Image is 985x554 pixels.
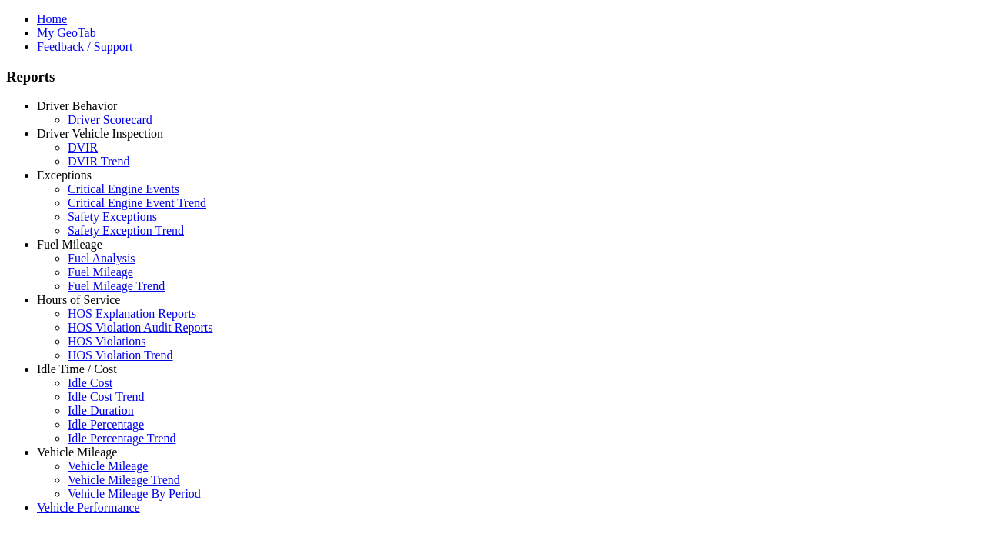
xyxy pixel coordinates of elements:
a: HOS Violation Audit Reports [68,321,213,334]
a: Driver Vehicle Inspection [37,127,163,140]
a: DVIR [68,141,98,154]
a: Idle Percentage Trend [68,432,175,445]
a: HOS Violation Trend [68,349,173,362]
h3: Reports [6,68,979,85]
a: Idle Percentage [68,418,144,431]
a: My GeoTab [37,26,96,39]
a: Critical Engine Events [68,182,179,195]
a: Vehicle Mileage By Period [68,487,201,500]
a: Vehicle Mileage [68,459,148,472]
a: Exceptions [37,169,92,182]
a: Vehicle Mileage Trend [68,473,180,486]
a: Idle Time / Cost [37,362,117,375]
a: HOS Violations [68,335,145,348]
a: Fuel Mileage Trend [68,279,165,292]
a: Driver Scorecard [68,113,152,126]
a: Driver Behavior [37,99,117,112]
a: Fuel Mileage [37,238,102,251]
a: Fuel Mileage [68,265,133,279]
a: Idle Duration [68,404,134,417]
a: Fuel Analysis [68,252,135,265]
a: Safety Exception Trend [68,224,184,237]
a: DVIR Trend [68,155,129,168]
a: Idle Cost Trend [68,390,145,403]
a: Feedback / Support [37,40,132,53]
a: Vehicle Mileage [37,446,117,459]
a: Hours of Service [37,293,120,306]
a: Safety Exceptions [68,210,157,223]
a: Vehicle Performance [37,501,140,514]
a: Critical Engine Event Trend [68,196,206,209]
a: HOS Explanation Reports [68,307,196,320]
a: Idle Cost [68,376,112,389]
a: Home [37,12,67,25]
